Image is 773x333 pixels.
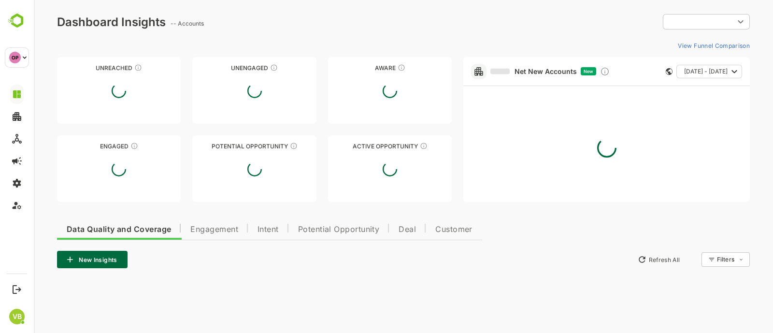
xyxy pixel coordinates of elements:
div: Potential Opportunity [158,143,282,150]
button: [DATE] - [DATE] [643,65,708,78]
div: Aware [294,64,418,72]
span: Engagement [157,226,204,233]
img: BambooboxLogoMark.f1c84d78b4c51b1a7b5f700c9845e183.svg [5,12,29,30]
div: Filters [683,256,701,263]
span: Intent [224,226,245,233]
div: These accounts have open opportunities which might be at any of the Sales Stages [386,142,394,150]
span: New [550,69,559,74]
a: Net New Accounts [457,67,543,76]
div: These accounts have just entered the buying cycle and need further nurturing [364,64,372,72]
div: This card does not support filter and segments [632,68,639,75]
span: Customer [401,226,439,233]
div: ​ [629,13,716,30]
div: Unreached [23,64,147,72]
div: Dashboard Insights [23,15,132,29]
button: New Insights [23,251,94,268]
div: Active Opportunity [294,143,418,150]
button: Refresh All [600,252,650,267]
div: These accounts have not shown enough engagement and need nurturing [236,64,244,72]
div: These accounts have not been engaged with for a defined time period [100,64,108,72]
div: VB [9,309,25,324]
ag: -- Accounts [137,20,173,27]
span: Data Quality and Coverage [33,226,137,233]
div: These accounts are warm, further nurturing would qualify them to MQAs [97,142,104,150]
span: [DATE] - [DATE] [650,65,694,78]
button: Logout [10,283,23,296]
div: Unengaged [158,64,282,72]
div: These accounts are MQAs and can be passed on to Inside Sales [256,142,264,150]
div: Engaged [23,143,147,150]
div: OP [9,52,21,63]
span: Deal [365,226,382,233]
span: Potential Opportunity [264,226,346,233]
div: Filters [682,251,716,268]
div: Discover new ICP-fit accounts showing engagement — via intent surges, anonymous website visits, L... [566,67,576,76]
button: View Funnel Comparison [640,38,716,53]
